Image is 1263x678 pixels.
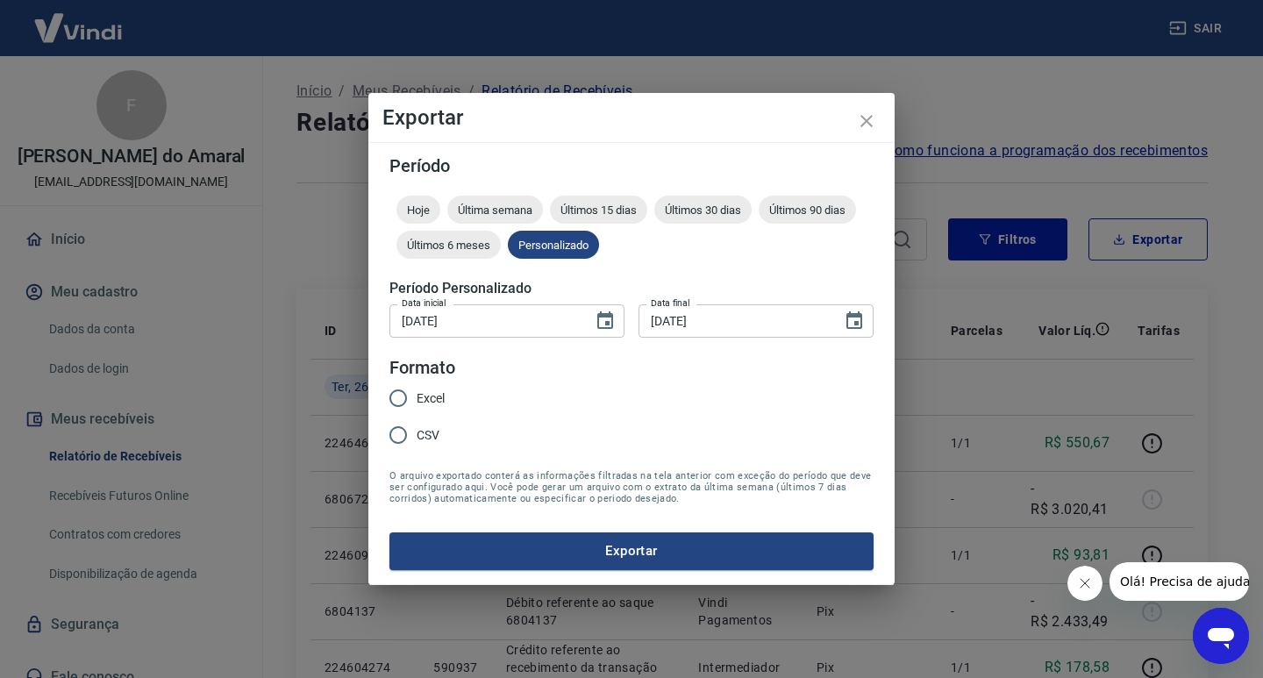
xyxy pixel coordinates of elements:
[417,389,445,408] span: Excel
[402,296,446,310] label: Data inicial
[396,231,501,259] div: Últimos 6 meses
[447,203,543,217] span: Última semana
[417,426,439,445] span: CSV
[1067,566,1102,601] iframe: Fechar mensagem
[508,239,599,252] span: Personalizado
[389,532,874,569] button: Exportar
[508,231,599,259] div: Personalizado
[447,196,543,224] div: Última semana
[389,355,455,381] legend: Formato
[837,303,872,339] button: Choose date, selected date is 26 de ago de 2025
[389,280,874,297] h5: Período Personalizado
[389,470,874,504] span: O arquivo exportado conterá as informações filtradas na tela anterior com exceção do período que ...
[396,239,501,252] span: Últimos 6 meses
[1110,562,1249,601] iframe: Mensagem da empresa
[550,196,647,224] div: Últimos 15 dias
[396,196,440,224] div: Hoje
[1193,608,1249,664] iframe: Botão para abrir a janela de mensagens
[389,304,581,337] input: DD/MM/YYYY
[550,203,647,217] span: Últimos 15 dias
[654,203,752,217] span: Últimos 30 dias
[846,100,888,142] button: close
[654,196,752,224] div: Últimos 30 dias
[389,157,874,175] h5: Período
[651,296,690,310] label: Data final
[759,203,856,217] span: Últimos 90 dias
[639,304,830,337] input: DD/MM/YYYY
[396,203,440,217] span: Hoje
[382,107,881,128] h4: Exportar
[11,12,147,26] span: Olá! Precisa de ajuda?
[588,303,623,339] button: Choose date, selected date is 25 de ago de 2025
[759,196,856,224] div: Últimos 90 dias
